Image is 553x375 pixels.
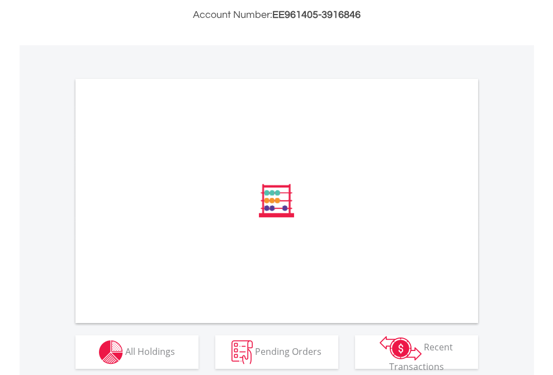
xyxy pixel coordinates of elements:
img: transactions-zar-wht.png [380,336,422,360]
img: pending_instructions-wht.png [231,340,253,364]
button: All Holdings [75,335,198,369]
button: Pending Orders [215,335,338,369]
span: Pending Orders [255,345,322,357]
button: Recent Transactions [355,335,478,369]
span: All Holdings [125,345,175,357]
h3: Account Number: [75,7,478,23]
span: EE961405-3916846 [272,10,361,20]
img: holdings-wht.png [99,340,123,364]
